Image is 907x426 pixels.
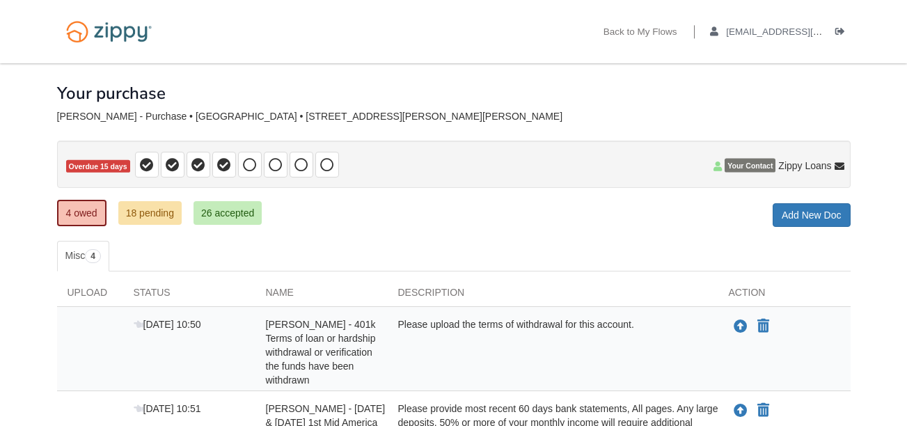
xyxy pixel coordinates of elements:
[756,318,771,335] button: Declare Andrea Reinhart - 401k Terms of loan or hardship withdrawal or verification the funds hav...
[57,14,161,49] img: Logo
[66,160,130,173] span: Overdue 15 days
[57,200,107,226] a: 4 owed
[194,201,262,225] a: 26 accepted
[732,402,749,420] button: Upload Andrea Reinhart - June & July 2025 1st Mid America CU statements - Transaction history fro...
[718,285,851,306] div: Action
[134,403,201,414] span: [DATE] 10:51
[773,203,851,227] a: Add New Doc
[725,159,775,173] span: Your Contact
[604,26,677,40] a: Back to My Flows
[57,241,109,271] a: Misc
[388,285,718,306] div: Description
[835,26,851,40] a: Log out
[118,201,182,225] a: 18 pending
[57,285,123,306] div: Upload
[778,159,831,173] span: Zippy Loans
[134,319,201,330] span: [DATE] 10:50
[123,285,255,306] div: Status
[726,26,885,37] span: andcook84@outlook.com
[85,249,101,263] span: 4
[255,285,388,306] div: Name
[732,317,749,336] button: Upload Andrea Reinhart - 401k Terms of loan or hardship withdrawal or verification the funds have...
[756,402,771,419] button: Declare Andrea Reinhart - June & July 2025 1st Mid America CU statements - Transaction history fr...
[266,319,376,386] span: [PERSON_NAME] - 401k Terms of loan or hardship withdrawal or verification the funds have been wit...
[57,111,851,123] div: [PERSON_NAME] - Purchase • [GEOGRAPHIC_DATA] • [STREET_ADDRESS][PERSON_NAME][PERSON_NAME]
[57,84,166,102] h1: Your purchase
[710,26,886,40] a: edit profile
[388,317,718,387] div: Please upload the terms of withdrawal for this account.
